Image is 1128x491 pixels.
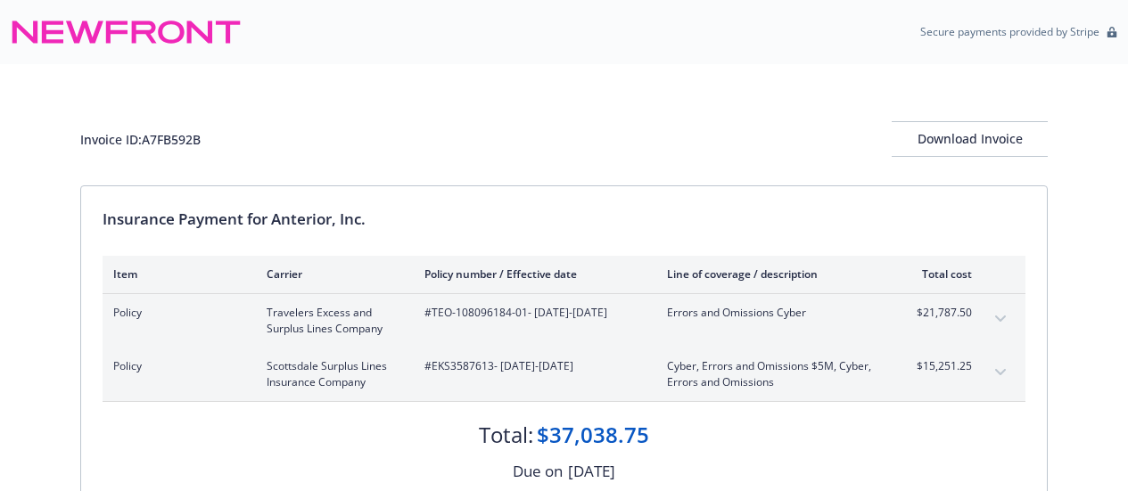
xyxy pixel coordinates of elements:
span: Travelers Excess and Surplus Lines Company [267,305,396,337]
span: Errors and Omissions Cyber [667,305,877,321]
button: expand content [986,358,1015,387]
span: Scottsdale Surplus Lines Insurance Company [267,358,396,390]
div: Total: [479,420,533,450]
div: Due on [513,460,563,483]
div: PolicyScottsdale Surplus Lines Insurance Company#EKS3587613- [DATE]-[DATE]Cyber, Errors and Omiss... [103,348,1025,401]
div: Item [113,266,238,282]
span: $21,787.50 [905,305,972,321]
div: Insurance Payment for Anterior, Inc. [103,208,1025,231]
button: Download Invoice [892,121,1048,157]
div: PolicyTravelers Excess and Surplus Lines Company#TEO-108096184-01- [DATE]-[DATE]Errors and Omissi... [103,294,1025,348]
div: Download Invoice [892,122,1048,156]
span: Cyber, Errors and Omissions $5M, Cyber, Errors and Omissions [667,358,877,390]
p: Secure payments provided by Stripe [920,24,1099,39]
button: expand content [986,305,1015,333]
div: Total cost [905,266,972,282]
div: Line of coverage / description [667,266,877,282]
span: #EKS3587613 - [DATE]-[DATE] [424,358,638,374]
div: Carrier [267,266,396,282]
span: $15,251.25 [905,358,972,374]
div: Invoice ID: A7FB592B [80,130,201,149]
div: Policy number / Effective date [424,266,638,282]
span: Policy [113,358,238,374]
div: [DATE] [568,460,615,483]
div: $37,038.75 [537,420,649,450]
span: #TEO-108096184-01 - [DATE]-[DATE] [424,305,638,321]
span: Policy [113,305,238,321]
